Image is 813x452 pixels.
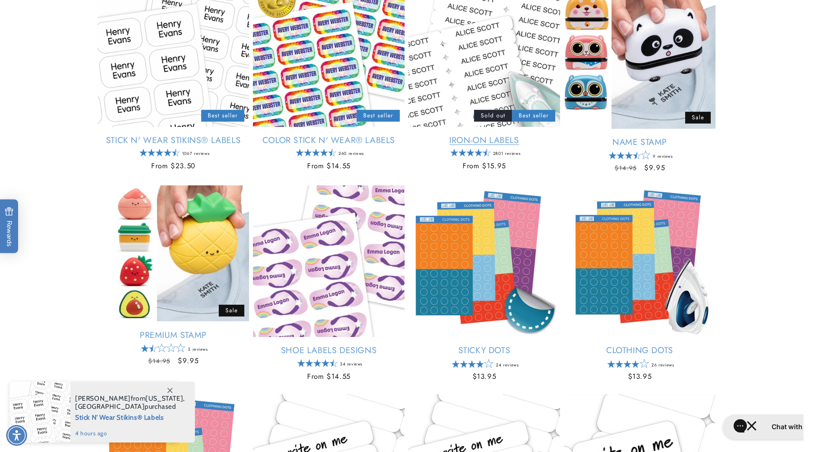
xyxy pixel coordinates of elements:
a: Shoe Labels Designs [253,345,405,356]
span: Rewards [5,207,14,246]
span: [US_STATE] [145,394,183,403]
a: Name Stamp [564,137,716,148]
a: Stick N' Wear Stikins® Labels [97,135,249,146]
a: Premium Stamp [97,330,249,341]
iframe: Gorgias live chat messenger [718,411,803,442]
span: from , purchased [75,394,185,411]
iframe: Sign Up via Text for Offers [8,376,120,404]
a: Iron-On Labels [408,135,560,146]
button: Gorgias live chat [5,3,105,28]
div: Accessibility Menu [6,425,27,446]
h2: Chat with us [54,11,94,20]
a: Color Stick N' Wear® Labels [253,135,405,146]
span: [GEOGRAPHIC_DATA] [75,402,145,411]
a: Sticky Dots [408,345,560,356]
a: Clothing Dots [564,345,716,356]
